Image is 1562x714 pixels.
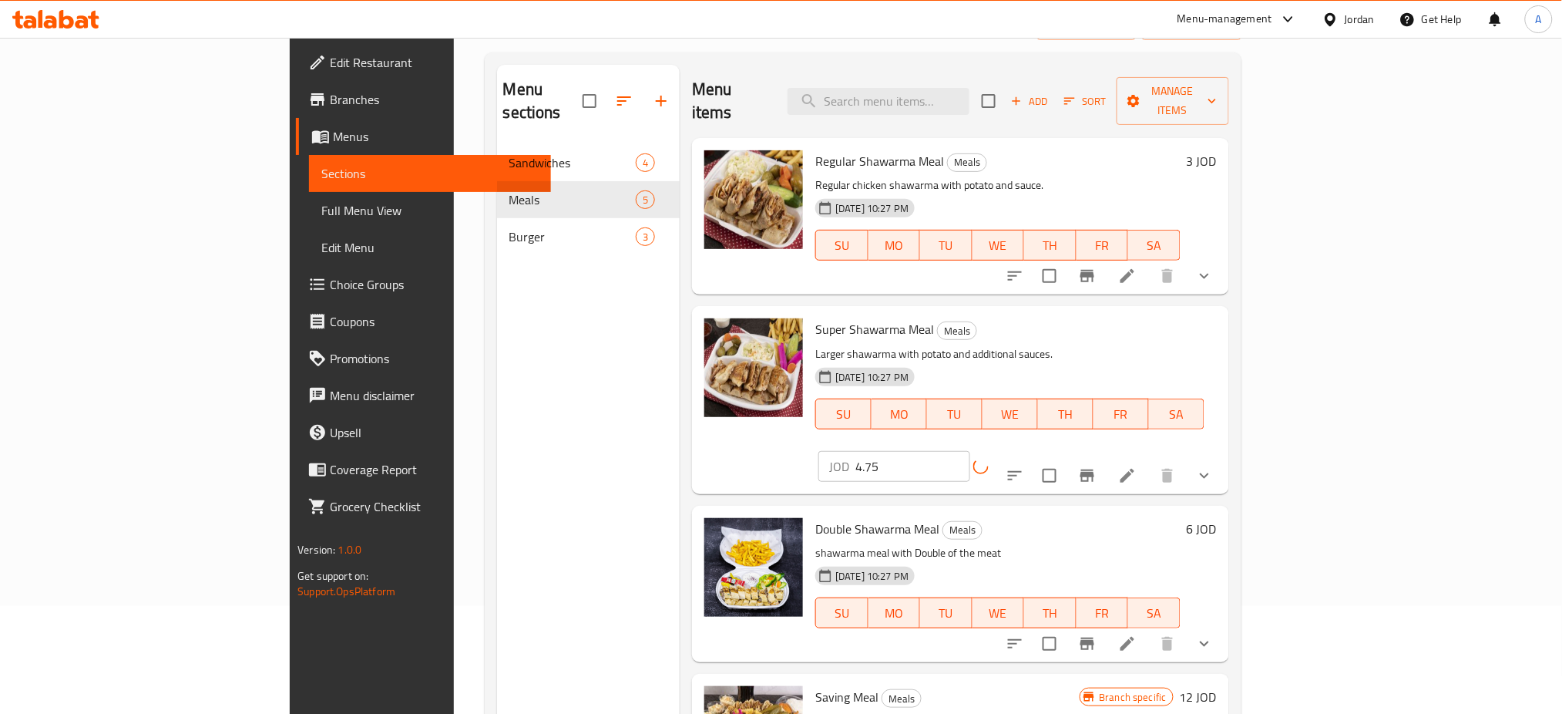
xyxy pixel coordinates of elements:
[815,685,878,709] span: Saving Meal
[1149,625,1186,662] button: delete
[815,318,934,341] span: Super Shawarma Meal
[296,340,551,377] a: Promotions
[829,201,915,216] span: [DATE] 10:27 PM
[1118,466,1137,485] a: Edit menu item
[330,460,539,479] span: Coverage Report
[497,144,680,181] div: Sandwiches4
[497,218,680,255] div: Burger3
[1077,230,1129,261] button: FR
[1187,518,1217,540] h6: 6 JOD
[509,153,636,172] span: Sandwiches
[1118,635,1137,653] a: Edit menu item
[815,230,868,261] button: SU
[829,569,915,584] span: [DATE] 10:27 PM
[868,598,921,628] button: MO
[983,399,1038,429] button: WE
[573,85,606,117] span: Select all sections
[920,598,972,628] button: TU
[338,540,362,560] span: 1.0.0
[330,497,539,516] span: Grocery Checklist
[1083,234,1123,257] span: FR
[1117,77,1229,125] button: Manage items
[938,322,976,340] span: Meals
[1128,230,1181,261] button: SA
[1195,267,1214,285] svg: Show Choices
[637,230,654,244] span: 3
[872,399,927,429] button: MO
[330,423,539,442] span: Upsell
[1155,403,1198,426] span: SA
[509,190,636,209] span: Meals
[309,229,551,266] a: Edit Menu
[1030,602,1070,625] span: TH
[296,488,551,525] a: Grocery Checklist
[927,399,983,429] button: TU
[497,138,680,261] nav: Menu sections
[788,88,969,115] input: search
[926,602,966,625] span: TU
[296,303,551,340] a: Coupons
[704,318,803,417] img: Super Shawarma Meal
[1038,399,1093,429] button: TH
[636,153,655,172] div: items
[1195,466,1214,485] svg: Show Choices
[296,118,551,155] a: Menus
[1069,457,1106,494] button: Branch-specific-item
[815,598,868,628] button: SU
[815,544,1181,563] p: shawarma meal with Double of the meat
[822,602,862,625] span: SU
[875,234,915,257] span: MO
[1128,598,1181,628] button: SA
[1033,628,1066,660] span: Select to update
[1536,11,1542,28] span: A
[815,345,1204,364] p: Larger shawarma with potato and additional sauces.
[1149,457,1186,494] button: delete
[309,192,551,229] a: Full Menu View
[297,581,395,601] a: Support.OpsPlatform
[1134,234,1174,257] span: SA
[943,521,982,539] span: Meals
[1149,399,1204,429] button: SA
[920,230,972,261] button: TU
[1030,234,1070,257] span: TH
[815,176,1181,195] p: Regular chicken shawarma with potato and sauce.
[1024,230,1077,261] button: TH
[878,403,921,426] span: MO
[497,181,680,218] div: Meals5
[1069,625,1106,662] button: Branch-specific-item
[1005,89,1054,113] span: Add item
[309,155,551,192] a: Sections
[1093,399,1149,429] button: FR
[1149,258,1186,295] button: delete
[875,602,915,625] span: MO
[948,153,986,171] span: Meals
[1100,403,1143,426] span: FR
[1093,690,1172,705] span: Branch specific
[882,690,921,708] span: Meals
[1009,93,1050,110] span: Add
[636,190,655,209] div: items
[1005,89,1054,113] button: Add
[692,78,769,124] h2: Menu items
[297,566,368,586] span: Get support on:
[979,234,1019,257] span: WE
[1044,403,1087,426] span: TH
[1186,625,1223,662] button: show more
[937,322,977,340] div: Meals
[1195,635,1214,653] svg: Show Choices
[1060,89,1110,113] button: Sort
[829,370,915,385] span: [DATE] 10:27 PM
[1134,602,1174,625] span: SA
[1069,258,1106,295] button: Branch-specific-item
[1186,258,1223,295] button: show more
[330,53,539,72] span: Edit Restaurant
[989,403,1032,426] span: WE
[637,193,654,207] span: 5
[330,386,539,405] span: Menu disclaimer
[330,90,539,109] span: Branches
[296,414,551,451] a: Upsell
[933,403,976,426] span: TU
[637,156,654,170] span: 4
